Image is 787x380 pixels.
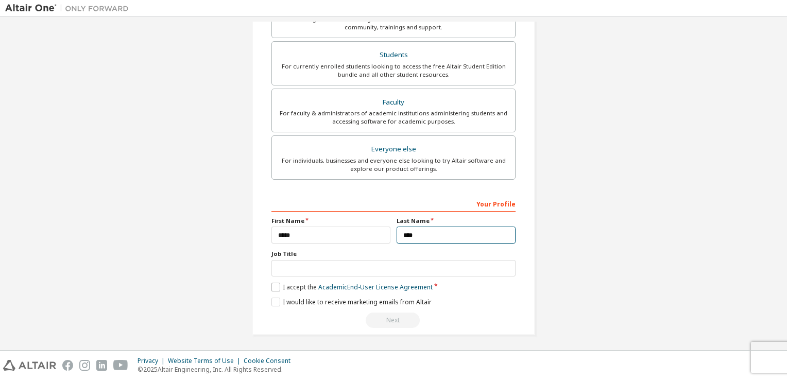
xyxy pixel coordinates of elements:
[96,360,107,371] img: linkedin.svg
[271,250,516,258] label: Job Title
[271,298,432,306] label: I would like to receive marketing emails from Altair
[62,360,73,371] img: facebook.svg
[138,357,168,365] div: Privacy
[244,357,297,365] div: Cookie Consent
[138,365,297,374] p: © 2025 Altair Engineering, Inc. All Rights Reserved.
[397,217,516,225] label: Last Name
[271,313,516,328] div: Read and acccept EULA to continue
[271,283,433,291] label: I accept the
[271,195,516,212] div: Your Profile
[5,3,134,13] img: Altair One
[3,360,56,371] img: altair_logo.svg
[113,360,128,371] img: youtube.svg
[271,217,390,225] label: First Name
[318,283,433,291] a: Academic End-User License Agreement
[278,48,509,62] div: Students
[278,157,509,173] div: For individuals, businesses and everyone else looking to try Altair software and explore our prod...
[168,357,244,365] div: Website Terms of Use
[278,142,509,157] div: Everyone else
[79,360,90,371] img: instagram.svg
[278,15,509,31] div: For existing customers looking to access software downloads, HPC resources, community, trainings ...
[278,62,509,79] div: For currently enrolled students looking to access the free Altair Student Edition bundle and all ...
[278,95,509,110] div: Faculty
[278,109,509,126] div: For faculty & administrators of academic institutions administering students and accessing softwa...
